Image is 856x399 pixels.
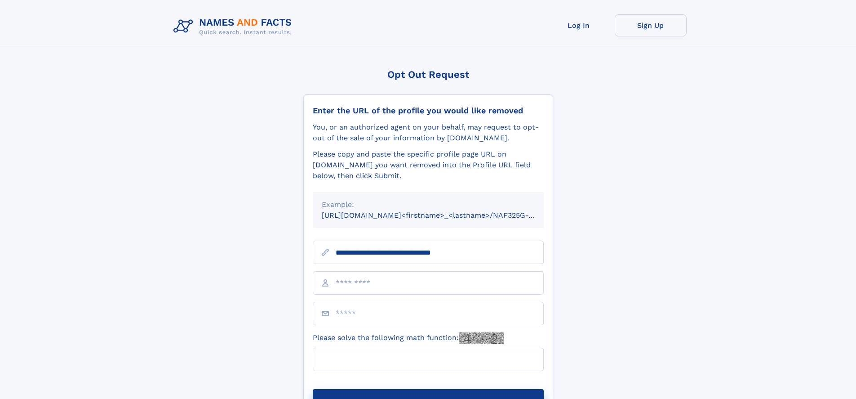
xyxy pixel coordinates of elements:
div: Example: [322,199,535,210]
label: Please solve the following math function: [313,332,504,344]
img: Logo Names and Facts [170,14,299,39]
div: Please copy and paste the specific profile page URL on [DOMAIN_NAME] you want removed into the Pr... [313,149,544,181]
div: Opt Out Request [303,69,553,80]
small: [URL][DOMAIN_NAME]<firstname>_<lastname>/NAF325G-xxxxxxxx [322,211,561,220]
a: Sign Up [615,14,687,36]
div: You, or an authorized agent on your behalf, may request to opt-out of the sale of your informatio... [313,122,544,143]
a: Log In [543,14,615,36]
div: Enter the URL of the profile you would like removed [313,106,544,116]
